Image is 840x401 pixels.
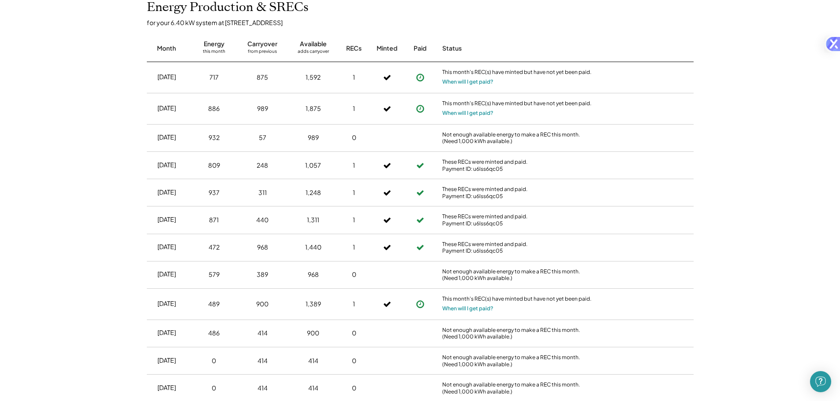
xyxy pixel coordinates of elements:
[257,73,268,82] div: 875
[258,188,267,197] div: 311
[208,161,220,170] div: 809
[256,216,269,224] div: 440
[306,73,321,82] div: 1,592
[352,133,356,142] div: 0
[352,384,356,393] div: 0
[209,133,220,142] div: 932
[442,44,592,53] div: Status
[248,48,277,57] div: from previous
[352,357,356,365] div: 0
[442,158,592,172] div: These RECs were minted and paid. Payment ID: u6lss6qc05
[157,328,176,337] div: [DATE]
[824,35,840,53] img: Xilo Logo
[442,354,592,368] div: Not enough available energy to make a REC this month. (Need 1,000 kWh available.)
[204,40,224,48] div: Energy
[414,102,427,115] button: Payment approved, but not yet initiated.
[353,188,355,197] div: 1
[257,270,268,279] div: 389
[442,327,592,340] div: Not enough available energy to make a REC this month. (Need 1,000 kWh available.)
[209,243,220,252] div: 472
[377,44,397,53] div: Minted
[353,161,355,170] div: 1
[414,44,426,53] div: Paid
[353,104,355,113] div: 1
[157,44,176,53] div: Month
[346,44,362,53] div: RECs
[209,270,220,279] div: 579
[257,104,268,113] div: 989
[300,40,327,48] div: Available
[306,104,321,113] div: 1,875
[157,356,176,365] div: [DATE]
[203,48,225,57] div: this month
[157,299,176,308] div: [DATE]
[256,300,269,309] div: 900
[442,304,493,313] button: When will I get paid?
[258,384,268,393] div: 414
[209,216,219,224] div: 871
[212,384,216,393] div: 0
[208,104,220,113] div: 886
[306,188,321,197] div: 1,248
[442,268,592,282] div: Not enough available energy to make a REC this month. (Need 1,000 kWh available.)
[352,329,356,338] div: 0
[157,73,176,81] div: [DATE]
[157,104,176,113] div: [DATE]
[352,270,356,279] div: 0
[353,73,355,82] div: 1
[442,131,592,145] div: Not enough available energy to make a REC this month. (Need 1,000 kWh available.)
[257,161,268,170] div: 248
[442,186,592,199] div: These RECs were minted and paid. Payment ID: u6lss6qc05
[442,109,493,118] button: When will I get paid?
[414,298,427,311] button: Payment approved, but not yet initiated.
[157,243,176,251] div: [DATE]
[305,243,321,252] div: 1,440
[209,188,220,197] div: 937
[157,188,176,197] div: [DATE]
[157,161,176,169] div: [DATE]
[442,69,592,77] div: This month's REC(s) have minted but have not yet been paid.
[442,77,493,86] button: When will I get paid?
[353,243,355,252] div: 1
[442,381,592,395] div: Not enough available energy to make a REC this month. (Need 1,000 kWh available.)
[442,213,592,227] div: These RECs were minted and paid. Payment ID: u6lss6qc05
[247,40,277,48] div: Carryover
[305,161,321,170] div: 1,057
[414,71,427,84] button: Payment approved, but not yet initiated.
[306,300,321,309] div: 1,389
[259,133,266,142] div: 57
[208,329,220,338] div: 486
[307,216,319,224] div: 1,311
[157,383,176,392] div: [DATE]
[157,133,176,142] div: [DATE]
[353,300,355,309] div: 1
[308,133,319,142] div: 989
[157,215,176,224] div: [DATE]
[442,295,592,304] div: This month's REC(s) have minted but have not yet been paid.
[353,216,355,224] div: 1
[147,18,702,26] div: for your 6.40 kW system at [STREET_ADDRESS]
[308,384,318,393] div: 414
[308,270,319,279] div: 968
[307,329,319,338] div: 900
[308,357,318,365] div: 414
[442,241,592,254] div: These RECs were minted and paid. Payment ID: u6lss6qc05
[810,371,831,392] div: Open Intercom Messenger
[258,329,268,338] div: 414
[157,270,176,279] div: [DATE]
[257,243,268,252] div: 968
[212,357,216,365] div: 0
[208,300,220,309] div: 489
[442,100,592,109] div: This month's REC(s) have minted but have not yet been paid.
[298,48,329,57] div: adds carryover
[258,357,268,365] div: 414
[209,73,219,82] div: 717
